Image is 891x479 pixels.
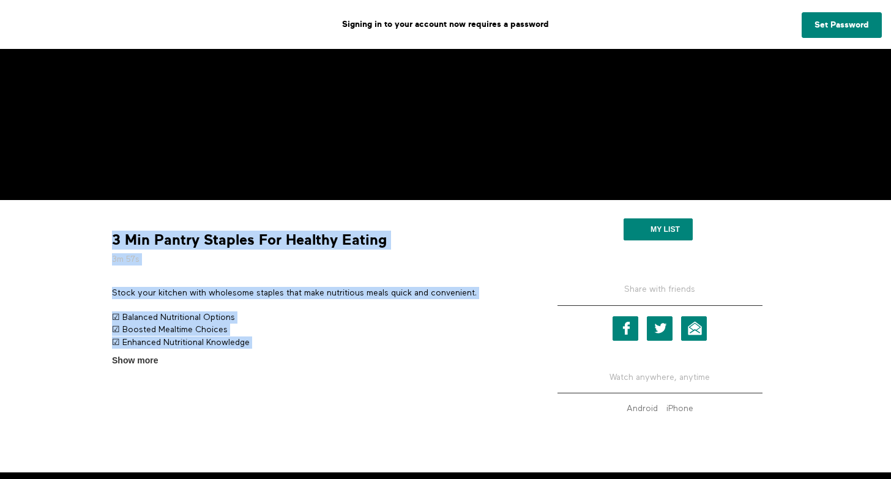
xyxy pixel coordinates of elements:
button: My list [624,218,693,240]
strong: 3 Min Pantry Staples For Healthy Eating [112,231,387,250]
p: Signing in to your account now requires a password [9,9,882,40]
strong: Android [627,404,658,413]
a: Facebook [613,316,638,341]
h5: 3m 57s [112,253,522,265]
span: Show more [112,354,158,367]
a: Email [681,316,707,341]
h5: Share with friends [557,283,762,305]
a: Set Password [802,12,882,38]
p: Stock your kitchen with wholesome staples that make nutritious meals quick and convenient. [112,287,522,299]
a: Twitter [647,316,673,341]
h5: Watch anywhere, anytime [557,362,762,393]
p: ☑ Balanced Nutritional Options ☑ Boosted Mealtime Choices ☑ Enhanced Nutritional Knowledge [112,311,522,349]
a: Android [624,404,661,413]
strong: iPhone [666,404,693,413]
a: iPhone [663,404,696,413]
